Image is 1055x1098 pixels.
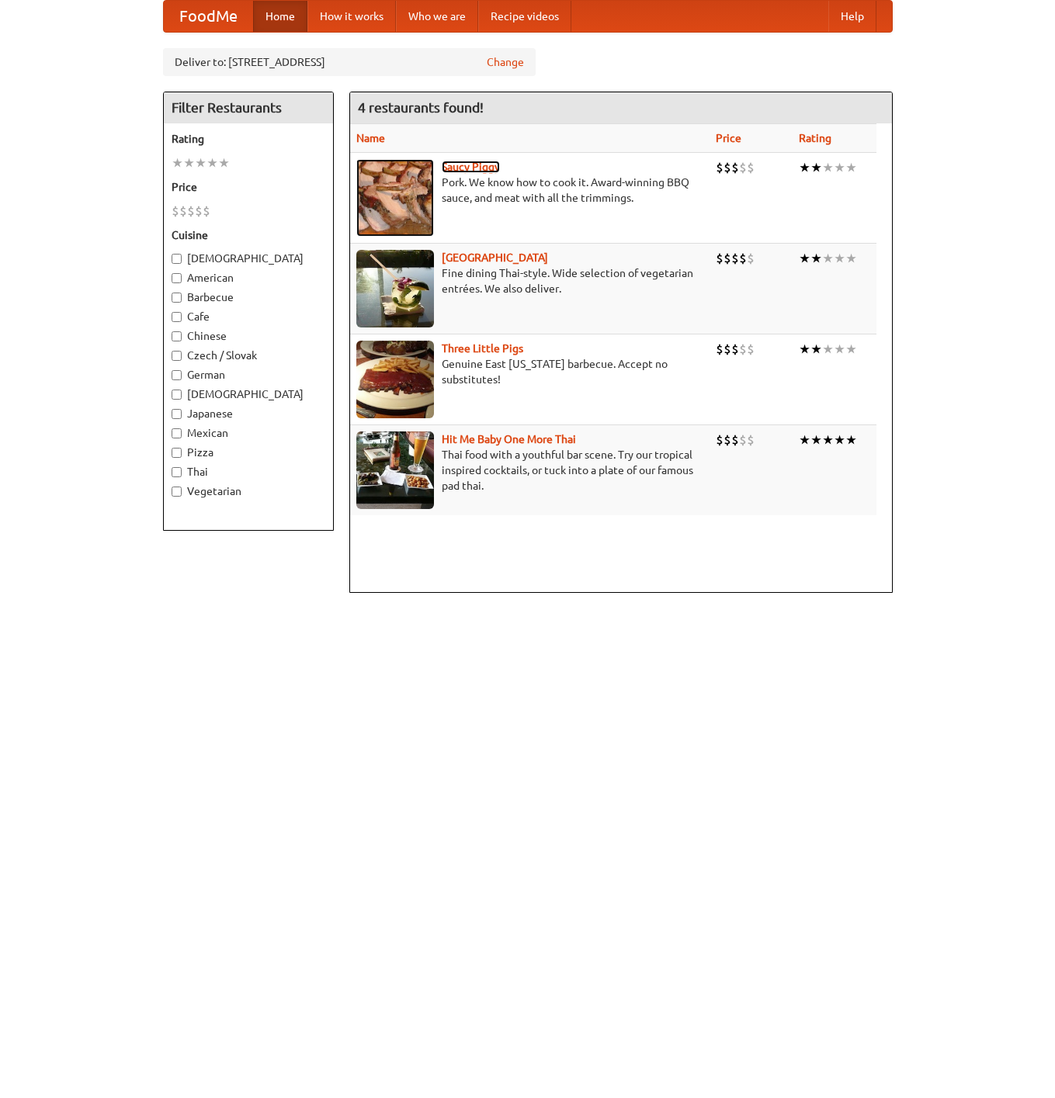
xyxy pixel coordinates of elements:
[172,406,325,421] label: Japanese
[799,341,810,358] li: ★
[487,54,524,70] a: Change
[799,132,831,144] a: Rating
[172,428,182,438] input: Mexican
[822,250,834,267] li: ★
[172,448,182,458] input: Pizza
[203,203,210,220] li: $
[253,1,307,32] a: Home
[172,309,325,324] label: Cafe
[731,159,739,176] li: $
[195,203,203,220] li: $
[845,159,857,176] li: ★
[724,431,731,449] li: $
[356,132,385,144] a: Name
[172,487,182,497] input: Vegetarian
[822,431,834,449] li: ★
[172,179,325,195] h5: Price
[442,433,576,445] a: Hit Me Baby One More Thai
[716,159,724,176] li: $
[356,447,704,494] p: Thai food with a youthful bar scene. Try our tropical inspired cocktails, or tuck into a plate of...
[358,100,484,115] ng-pluralize: 4 restaurants found!
[810,341,822,358] li: ★
[396,1,478,32] a: Who we are
[172,367,325,383] label: German
[187,203,195,220] li: $
[172,251,325,266] label: [DEMOGRAPHIC_DATA]
[834,159,845,176] li: ★
[206,154,218,171] li: ★
[172,351,182,361] input: Czech / Slovak
[810,431,822,449] li: ★
[356,159,434,237] img: saucy.jpg
[172,131,325,147] h5: Rating
[307,1,396,32] a: How it works
[739,341,747,358] li: $
[716,250,724,267] li: $
[172,154,183,171] li: ★
[356,265,704,296] p: Fine dining Thai-style. Wide selection of vegetarian entrées. We also deliver.
[172,445,325,460] label: Pizza
[172,254,182,264] input: [DEMOGRAPHIC_DATA]
[724,341,731,358] li: $
[810,250,822,267] li: ★
[172,370,182,380] input: German
[442,342,523,355] a: Three Little Pigs
[172,328,325,344] label: Chinese
[716,431,724,449] li: $
[724,250,731,267] li: $
[834,250,845,267] li: ★
[716,341,724,358] li: $
[810,159,822,176] li: ★
[172,273,182,283] input: American
[731,250,739,267] li: $
[828,1,876,32] a: Help
[164,1,253,32] a: FoodMe
[172,203,179,220] li: $
[799,159,810,176] li: ★
[739,431,747,449] li: $
[356,356,704,387] p: Genuine East [US_STATE] barbecue. Accept no substitutes!
[179,203,187,220] li: $
[731,431,739,449] li: $
[845,341,857,358] li: ★
[834,431,845,449] li: ★
[822,341,834,358] li: ★
[845,250,857,267] li: ★
[172,227,325,243] h5: Cuisine
[478,1,571,32] a: Recipe videos
[356,175,704,206] p: Pork. We know how to cook it. Award-winning BBQ sauce, and meat with all the trimmings.
[799,431,810,449] li: ★
[747,159,755,176] li: $
[183,154,195,171] li: ★
[747,431,755,449] li: $
[442,251,548,264] a: [GEOGRAPHIC_DATA]
[356,250,434,327] img: satay.jpg
[731,341,739,358] li: $
[739,250,747,267] li: $
[172,390,182,400] input: [DEMOGRAPHIC_DATA]
[172,270,325,286] label: American
[195,154,206,171] li: ★
[172,293,182,303] input: Barbecue
[822,159,834,176] li: ★
[834,341,845,358] li: ★
[172,331,182,341] input: Chinese
[716,132,741,144] a: Price
[747,250,755,267] li: $
[163,48,536,76] div: Deliver to: [STREET_ADDRESS]
[172,348,325,363] label: Czech / Slovak
[218,154,230,171] li: ★
[747,341,755,358] li: $
[164,92,333,123] h4: Filter Restaurants
[442,161,500,173] a: Saucy Piggy
[172,467,182,477] input: Thai
[356,341,434,418] img: littlepigs.jpg
[172,425,325,441] label: Mexican
[172,386,325,402] label: [DEMOGRAPHIC_DATA]
[799,250,810,267] li: ★
[845,431,857,449] li: ★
